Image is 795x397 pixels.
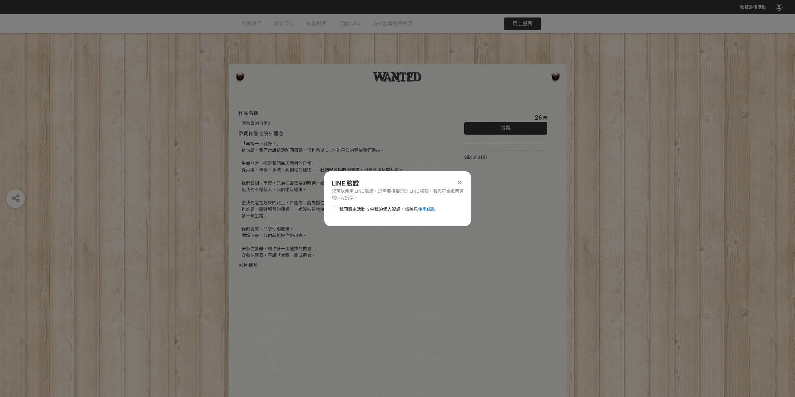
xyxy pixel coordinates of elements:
span: 最新公告 [274,21,294,27]
span: 影片網址 [238,262,258,268]
div: LINE 驗證 [332,179,464,188]
a: 使用條款 [418,207,435,212]
span: 票 [543,116,547,121]
div: 「再撐一下就好！」 這句話，我們常說給消防同事聽，但也希望......你能平安的等待我們到來。 生命無常，卻是我們每天面對的日常。 從火場、車禍、水域、到倒塌的建物──我們學會與時間賽跑，也學會... [241,141,445,259]
span: 防火宣導免費資源 [372,21,412,27]
span: 投票 [501,125,511,131]
span: 作品名稱 [238,110,258,116]
span: 收藏這個活動 [740,5,766,10]
a: 比賽說明 [241,14,261,33]
button: 馬上投票 [504,17,541,30]
span: 作品投票 [306,21,326,27]
span: 馬上投票 [513,21,533,27]
span: 我同意本活動收集我的個人資訊，請參見 [339,206,435,213]
a: 防火宣導免費資源 [372,14,412,33]
span: 26 [535,114,542,121]
a: 最新公告 [274,14,294,33]
a: 活動 Q&A [339,14,360,33]
span: 比賽說明 [241,21,261,27]
span: SID: 343157 [464,155,488,160]
div: 消防員的日常2 [241,120,445,127]
a: 作品投票 [306,14,326,33]
span: 活動 Q&A [339,21,360,27]
span: 參賽作品之設計理念 [238,131,283,136]
div: 您可以使用 LINE 驗證，您需要授權您的 LINE 帳號，若您符合投票資格即可投票。 [332,188,464,201]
